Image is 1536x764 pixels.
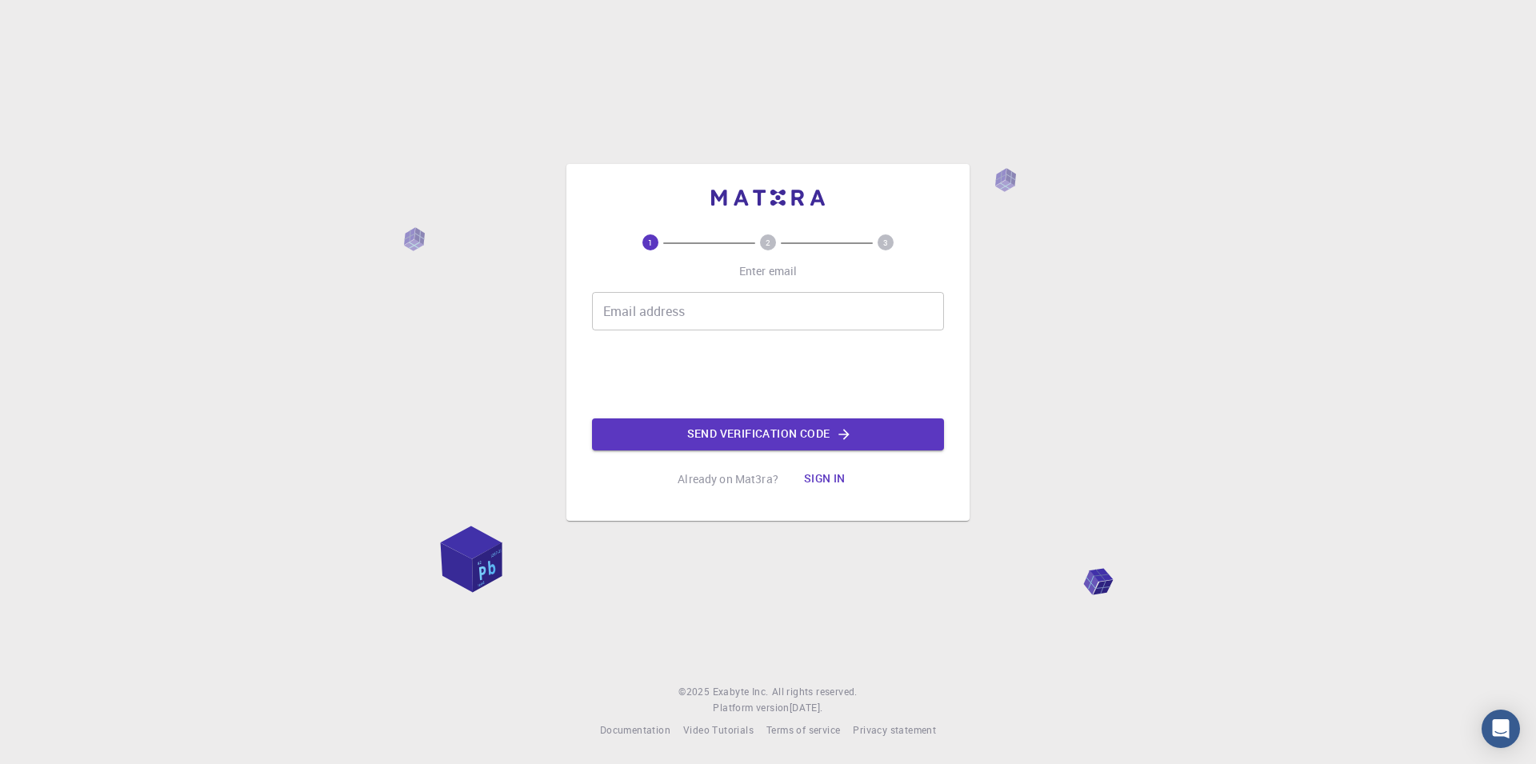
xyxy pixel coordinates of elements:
[739,263,798,279] p: Enter email
[713,700,789,716] span: Platform version
[600,723,670,736] span: Documentation
[646,343,890,406] iframe: reCAPTCHA
[790,701,823,714] span: [DATE] .
[790,700,823,716] a: [DATE].
[1482,710,1520,748] div: Open Intercom Messenger
[766,722,840,738] a: Terms of service
[678,684,712,700] span: © 2025
[853,723,936,736] span: Privacy statement
[678,471,778,487] p: Already on Mat3ra?
[713,684,769,700] a: Exabyte Inc.
[713,685,769,698] span: Exabyte Inc.
[648,237,653,248] text: 1
[772,684,858,700] span: All rights reserved.
[766,723,840,736] span: Terms of service
[600,722,670,738] a: Documentation
[883,237,888,248] text: 3
[853,722,936,738] a: Privacy statement
[791,463,858,495] button: Sign in
[766,237,770,248] text: 2
[592,418,944,450] button: Send verification code
[683,723,754,736] span: Video Tutorials
[683,722,754,738] a: Video Tutorials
